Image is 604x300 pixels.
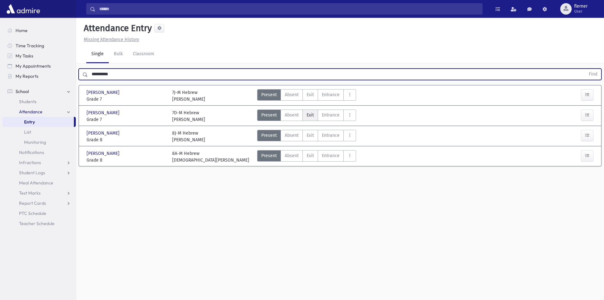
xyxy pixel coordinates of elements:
[3,208,76,218] a: PTC Schedule
[261,91,277,98] span: Present
[172,150,249,163] div: 8A-M Hebrew [DEMOGRAPHIC_DATA][PERSON_NAME]
[322,152,340,159] span: Entrance
[285,112,299,118] span: Absent
[3,41,76,51] a: Time Tracking
[3,107,76,117] a: Attendance
[172,130,205,143] div: 8J-M Hebrew [PERSON_NAME]
[19,160,41,165] span: Infractions
[87,110,121,116] span: [PERSON_NAME]
[307,112,314,118] span: Exit
[16,73,38,79] span: My Reports
[3,51,76,61] a: My Tasks
[24,139,46,145] span: Monitoring
[109,45,128,63] a: Bulk
[87,96,166,103] span: Grade 7
[322,112,340,118] span: Entrance
[574,9,588,14] span: User
[3,137,76,147] a: Monitoring
[81,37,139,42] a: Missing Attendance History
[285,91,299,98] span: Absent
[257,130,356,143] div: AttTypes
[3,117,74,127] a: Entry
[3,168,76,178] a: Student Logs
[261,132,277,139] span: Present
[307,132,314,139] span: Exit
[87,130,121,137] span: [PERSON_NAME]
[3,25,76,36] a: Home
[257,89,356,103] div: AttTypes
[19,99,36,104] span: Students
[3,97,76,107] a: Students
[19,190,41,196] span: Test Marks
[585,69,601,80] button: Find
[3,188,76,198] a: Test Marks
[3,147,76,157] a: Notifications
[172,110,205,123] div: 7D-M Hebrew [PERSON_NAME]
[261,152,277,159] span: Present
[81,23,152,34] h5: Attendance Entry
[3,178,76,188] a: Meal Attendance
[322,132,340,139] span: Entrance
[87,157,166,163] span: Grade 8
[19,180,53,186] span: Meal Attendance
[19,210,46,216] span: PTC Schedule
[285,132,299,139] span: Absent
[86,45,109,63] a: Single
[574,4,588,9] span: flerner
[19,221,55,226] span: Teacher Schedule
[3,86,76,97] a: School
[84,37,139,42] u: Missing Attendance History
[3,157,76,168] a: Infractions
[3,127,76,137] a: List
[19,150,44,155] span: Notifications
[257,150,356,163] div: AttTypes
[87,116,166,123] span: Grade 7
[16,53,33,59] span: My Tasks
[128,45,159,63] a: Classroom
[24,119,35,125] span: Entry
[95,3,482,15] input: Search
[16,63,51,69] span: My Appointments
[3,218,76,229] a: Teacher Schedule
[257,110,356,123] div: AttTypes
[307,91,314,98] span: Exit
[3,61,76,71] a: My Appointments
[322,91,340,98] span: Entrance
[285,152,299,159] span: Absent
[16,89,29,94] span: School
[19,200,46,206] span: Report Cards
[87,150,121,157] span: [PERSON_NAME]
[3,71,76,81] a: My Reports
[307,152,314,159] span: Exit
[19,170,45,176] span: Student Logs
[87,137,166,143] span: Grade 8
[24,129,31,135] span: List
[87,89,121,96] span: [PERSON_NAME]
[16,28,28,33] span: Home
[5,3,42,15] img: AdmirePro
[16,43,44,49] span: Time Tracking
[172,89,205,103] div: 7J-M Hebrew [PERSON_NAME]
[261,112,277,118] span: Present
[19,109,42,115] span: Attendance
[3,198,76,208] a: Report Cards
